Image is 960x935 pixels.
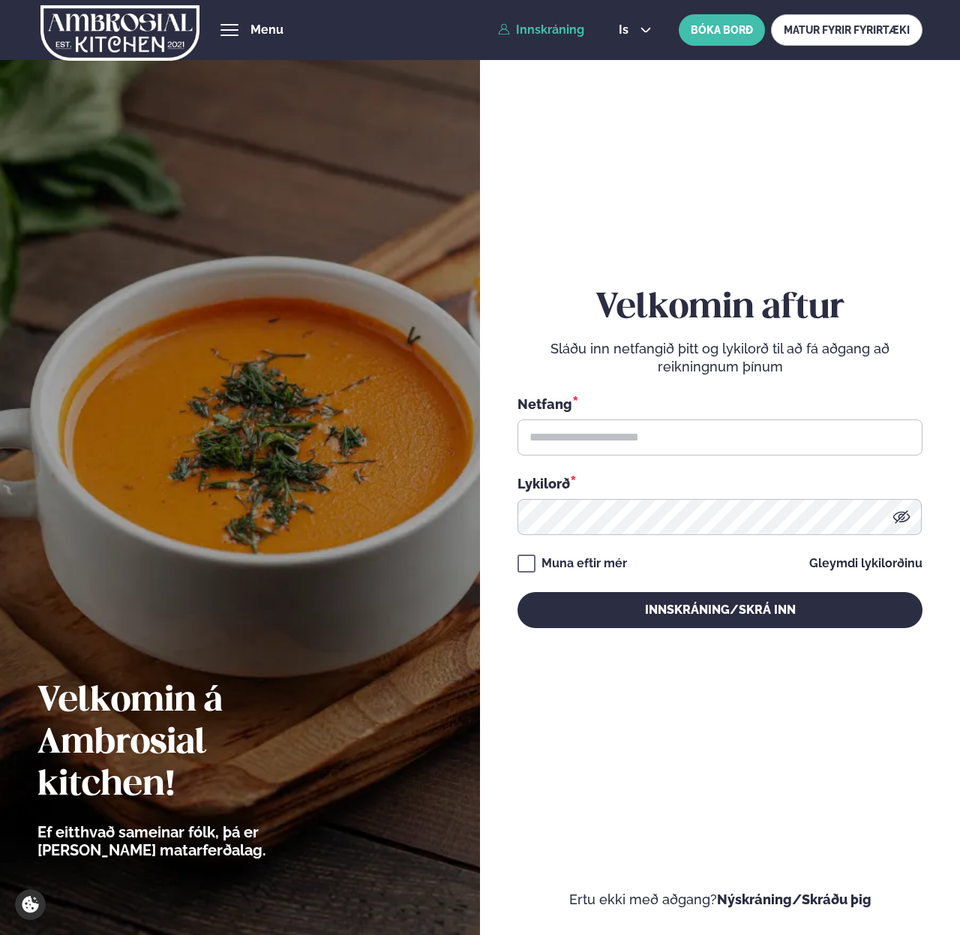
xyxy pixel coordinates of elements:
[679,14,765,46] button: BÓKA BORÐ
[809,558,922,570] a: Gleymdi lykilorðinu
[517,287,922,329] h2: Velkomin aftur
[498,23,584,37] a: Innskráning
[40,2,199,64] img: logo
[517,340,922,376] p: Sláðu inn netfangið þitt og lykilorð til að fá aðgang að reikningnum þínum
[517,891,922,909] p: Ertu ekki með aðgang?
[717,891,871,907] a: Nýskráning/Skráðu þig
[619,24,633,36] span: is
[517,592,922,628] button: Innskráning/Skrá inn
[517,394,922,413] div: Netfang
[37,823,349,859] p: Ef eitthvað sameinar fólk, þá er [PERSON_NAME] matarferðalag.
[771,14,922,46] a: MATUR FYRIR FYRIRTÆKI
[220,21,238,39] button: hamburger
[15,889,46,920] a: Cookie settings
[37,681,349,807] h2: Velkomin á Ambrosial kitchen!
[607,24,663,36] button: is
[517,474,922,493] div: Lykilorð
